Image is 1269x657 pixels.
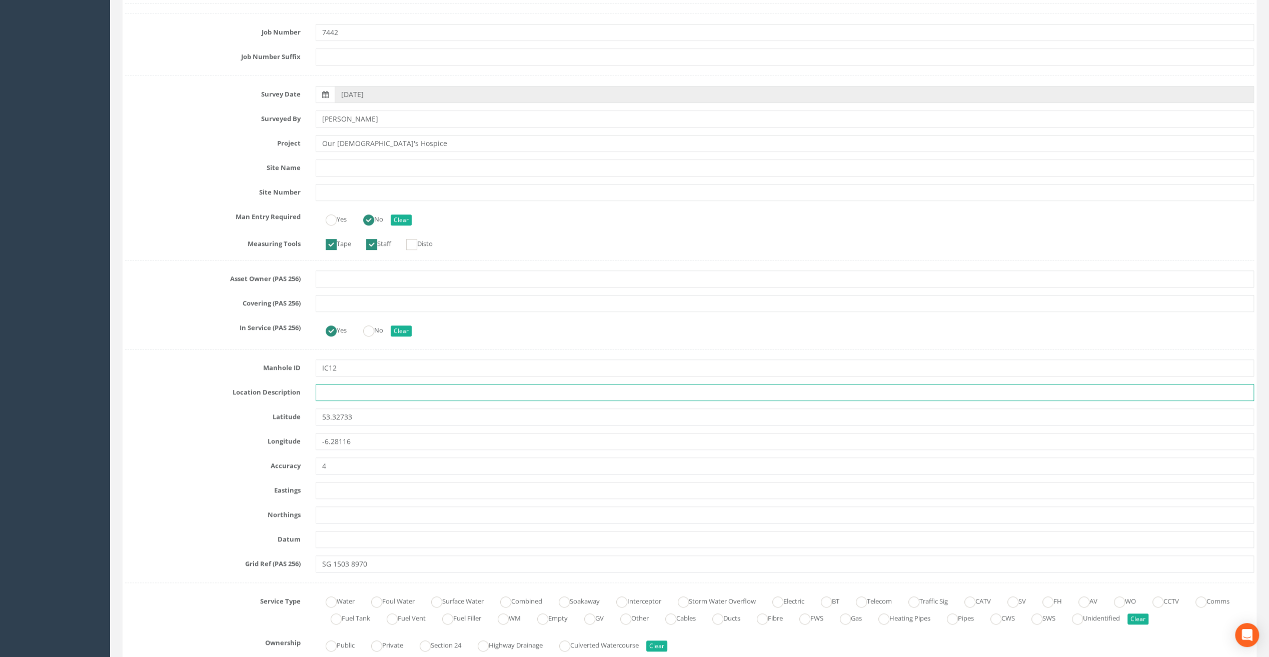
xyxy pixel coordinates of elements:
label: Fibre [747,610,783,624]
label: No [353,322,383,336]
label: SV [997,593,1026,607]
label: Interceptor [606,593,661,607]
label: Combined [490,593,542,607]
label: AV [1068,593,1097,607]
label: Electric [762,593,804,607]
label: Yes [316,322,347,336]
label: No [353,211,383,225]
label: Man Entry Required [118,208,308,221]
label: Covering (PAS 256) [118,295,308,308]
label: Soakaway [549,593,600,607]
label: Grid Ref (PAS 256) [118,555,308,568]
label: Cables [655,610,696,624]
label: Heating Pipes [868,610,930,624]
label: FH [1032,593,1062,607]
label: WM [488,610,521,624]
label: Fuel Tank [321,610,370,624]
label: GV [574,610,604,624]
label: Survey Date [118,86,308,99]
label: Highway Drainage [468,637,543,651]
label: Yes [316,211,347,225]
label: Asset Owner (PAS 256) [118,270,308,283]
label: Datum [118,531,308,544]
label: Comms [1185,593,1229,607]
label: Disto [396,235,433,250]
label: Section 24 [410,637,461,651]
label: CWS [980,610,1015,624]
label: Site Number [118,184,308,197]
label: Traffic Sig [898,593,948,607]
label: Culverted Watercourse [549,637,639,651]
label: Fuel Filler [432,610,481,624]
label: Service Type [118,593,308,606]
label: Telecom [846,593,892,607]
label: Gas [830,610,862,624]
button: Clear [1127,613,1148,624]
label: Foul Water [361,593,415,607]
label: Measuring Tools [118,235,308,248]
label: FWS [789,610,823,624]
label: Longitude [118,433,308,446]
label: CATV [954,593,991,607]
label: Latitude [118,408,308,421]
label: Ducts [702,610,740,624]
label: Job Number [118,24,308,37]
button: Clear [391,214,412,225]
button: Clear [646,640,667,651]
label: Surveyed By [118,110,308,123]
label: Staff [356,235,391,250]
label: Public [316,637,355,651]
label: Empty [527,610,568,624]
label: Unidentified [1062,610,1120,624]
label: Other [610,610,649,624]
label: WO [1104,593,1136,607]
label: Accuracy [118,457,308,470]
label: Pipes [937,610,974,624]
div: Open Intercom Messenger [1235,623,1259,647]
label: Manhole ID [118,359,308,372]
label: Location Description [118,384,308,397]
label: Fuel Vent [377,610,426,624]
label: BT [811,593,839,607]
label: Project [118,135,308,148]
label: Private [361,637,403,651]
label: Eastings [118,482,308,495]
button: Clear [391,325,412,336]
label: SWS [1021,610,1055,624]
label: Ownership [118,634,308,647]
label: Tape [316,235,351,250]
label: Storm Water Overflow [668,593,756,607]
label: CCTV [1142,593,1179,607]
label: Northings [118,506,308,519]
label: Surface Water [421,593,484,607]
label: In Service (PAS 256) [118,319,308,332]
label: Water [316,593,355,607]
label: Site Name [118,159,308,172]
label: Job Number Suffix [118,48,308,61]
